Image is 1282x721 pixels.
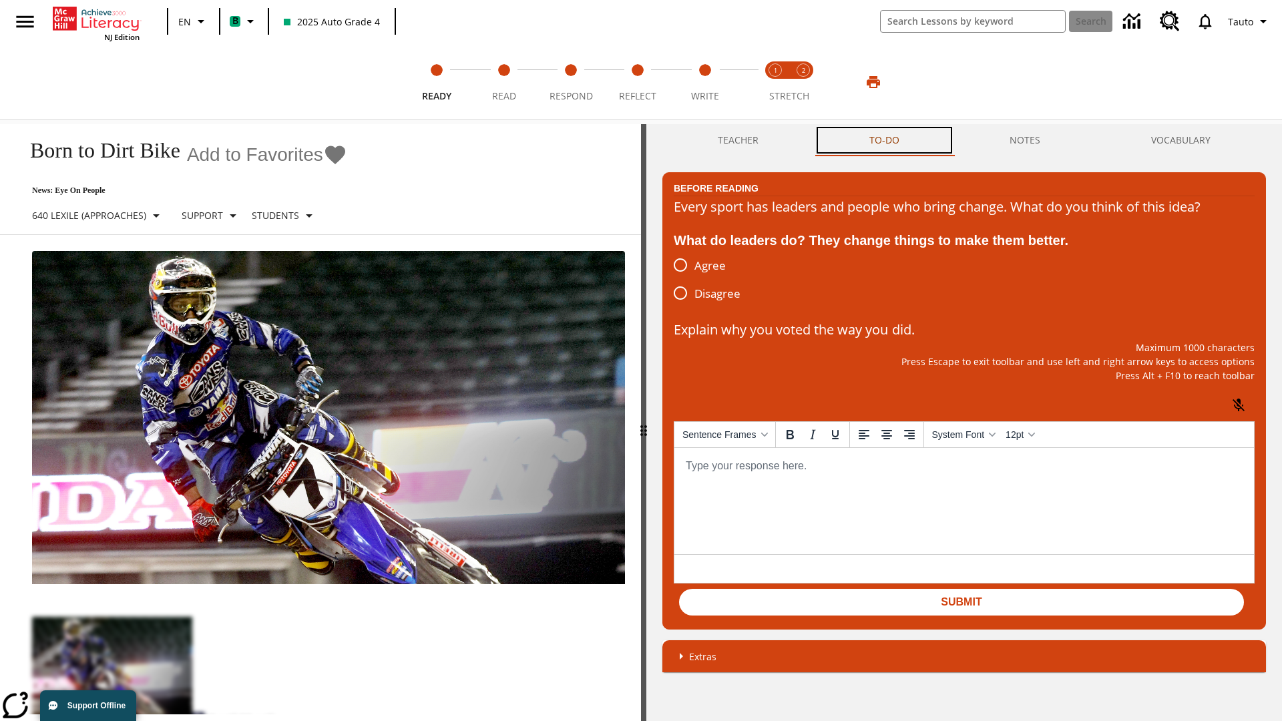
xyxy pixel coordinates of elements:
span: NJ Edition [104,32,140,42]
button: Language: EN, Select a language [172,9,215,33]
button: Submit [679,589,1244,616]
span: Read [492,89,516,102]
span: Ready [422,89,451,102]
img: Motocross racer James Stewart flies through the air on his dirt bike. [32,251,625,585]
button: Align center [875,423,898,446]
button: Boost Class color is mint green. Change class color [224,9,264,33]
p: Students [252,208,299,222]
span: EN [178,15,191,29]
button: Align right [898,423,921,446]
button: Italic [801,423,824,446]
span: Tauto [1228,15,1253,29]
h2: Before Reading [674,181,759,196]
a: Notifications [1188,4,1223,39]
button: Scaffolds, Support [176,204,246,228]
button: VOCABULARY [1096,124,1266,156]
p: Support [182,208,223,222]
button: Stretch Respond step 2 of 2 [784,45,823,119]
button: Open side menu [5,2,45,41]
button: Select Lexile, 640 Lexile (Approaches) [27,204,170,228]
p: News: Eye On People [16,186,347,196]
button: Respond step 3 of 5 [532,45,610,119]
text: 2 [802,66,805,75]
div: Every sport has leaders and people who bring change. What do you think of this idea? [674,196,1255,218]
p: Press Escape to exit toolbar and use left and right arrow keys to access options [674,354,1255,369]
button: Stretch Read step 1 of 2 [756,45,795,119]
span: STRETCH [769,89,809,102]
input: search field [881,11,1065,32]
button: Ready step 1 of 5 [398,45,475,119]
button: Add to Favorites - Born to Dirt Bike [187,143,347,166]
span: 12pt [1006,429,1024,440]
span: Add to Favorites [187,144,323,166]
button: Read step 2 of 5 [465,45,542,119]
button: Bold [779,423,801,446]
button: Print [852,70,895,94]
span: Support Offline [67,701,126,710]
button: Underline [824,423,847,446]
button: Fonts [927,423,1001,446]
text: 1 [774,66,777,75]
button: Support Offline [40,690,136,721]
div: Home [53,4,140,42]
p: Maximum 1000 characters [674,340,1255,354]
button: Teacher [662,124,814,156]
span: System Font [932,429,985,440]
p: Extras [689,650,716,664]
iframe: Rich Text Area. Press ALT-0 for help. [674,448,1254,554]
span: B [232,13,238,29]
span: Write [691,89,719,102]
span: Agree [694,257,726,274]
div: activity [646,124,1282,721]
button: Sentence Frames [677,423,773,446]
a: Resource Center, Will open in new tab [1152,3,1188,39]
p: Press Alt + F10 to reach toolbar [674,369,1255,383]
button: Align left [853,423,875,446]
button: Reflect step 4 of 5 [599,45,676,119]
div: What do leaders do? They change things to make them better. [674,230,1255,251]
div: Instructional Panel Tabs [662,124,1266,156]
p: Explain why you voted the way you did. [674,319,1255,340]
span: Disagree [694,285,740,302]
button: Font sizes [1000,423,1040,446]
div: Press Enter or Spacebar and then press right and left arrow keys to move the slider [641,124,646,721]
button: Select Student [246,204,323,228]
span: 2025 Auto Grade 4 [284,15,380,29]
button: Profile/Settings [1223,9,1277,33]
span: Respond [550,89,593,102]
p: 640 Lexile (Approaches) [32,208,146,222]
button: NOTES [955,124,1096,156]
a: Data Center [1115,3,1152,40]
div: Extras [662,640,1266,672]
span: Reflect [619,89,656,102]
div: poll [674,251,751,307]
h1: Born to Dirt Bike [16,138,180,163]
button: Click to activate and allow voice recognition [1223,389,1255,421]
span: Sentence Frames [682,429,757,440]
button: TO-DO [814,124,955,156]
button: Write step 5 of 5 [666,45,744,119]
